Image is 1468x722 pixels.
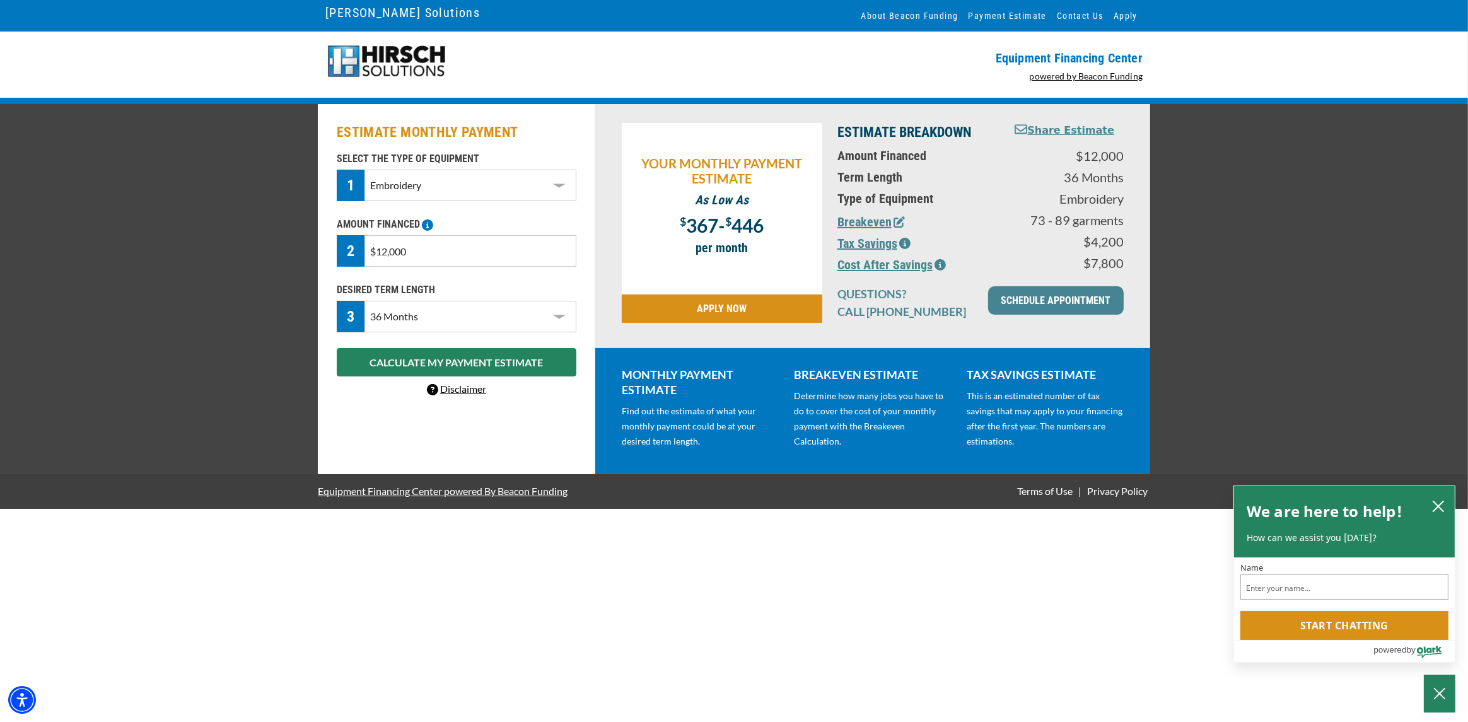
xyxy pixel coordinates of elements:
[680,214,686,228] span: $
[837,255,946,274] button: Cost After Savings
[1013,213,1124,228] p: 73 - 89 garments
[731,214,764,236] span: 446
[967,388,1124,449] p: This is an estimated number of tax savings that may apply to your financing after the first year....
[1085,485,1150,497] a: Privacy Policy - open in a new tab
[1247,532,1442,544] p: How can we assist you [DATE]?
[1373,642,1406,658] span: powered
[837,304,973,319] p: CALL [PHONE_NUMBER]
[628,214,816,234] p: -
[337,301,364,332] div: 3
[1240,574,1448,600] input: Name
[427,383,486,395] a: Disclaimer
[628,240,816,255] p: per month
[1078,485,1081,497] span: |
[622,294,822,323] a: APPLY NOW
[325,2,480,23] a: [PERSON_NAME] Solutions
[794,367,951,382] p: BREAKEVEN ESTIMATE
[628,192,816,207] p: As Low As
[1240,611,1448,640] button: Start chatting
[1373,641,1455,662] a: Powered by Olark
[1030,71,1143,81] a: powered by Beacon Funding - open in a new tab
[337,348,576,376] button: CALCULATE MY PAYMENT ESTIMATE
[742,50,1143,66] p: Equipment Financing Center
[325,44,447,79] img: logo
[725,214,731,228] span: $
[337,151,576,166] p: SELECT THE TYPE OF EQUIPMENT
[837,170,998,185] p: Term Length
[337,170,364,201] div: 1
[837,286,973,301] p: QUESTIONS?
[837,213,905,231] button: Breakeven
[1247,499,1402,524] h2: We are here to help!
[1013,255,1124,271] p: $7,800
[1013,191,1124,206] p: Embroidery
[8,686,36,714] div: Accessibility Menu
[1015,485,1075,497] a: Terms of Use - open in a new tab
[337,217,576,232] p: AMOUNT FINANCED
[1428,497,1448,515] button: close chatbox
[686,214,718,236] span: 367
[1240,564,1448,572] label: Name
[1424,675,1455,713] button: Close Chatbox
[628,156,816,186] p: YOUR MONTHLY PAYMENT ESTIMATE
[967,367,1124,382] p: TAX SAVINGS ESTIMATE
[337,123,576,142] h2: ESTIMATE MONTHLY PAYMENT
[837,191,998,206] p: Type of Equipment
[622,367,779,397] p: MONTHLY PAYMENT ESTIMATE
[337,235,364,267] div: 2
[1233,486,1455,663] div: olark chatbox
[318,475,568,506] a: Equipment Financing Center powered By Beacon Funding - open in a new tab
[837,148,998,163] p: Amount Financed
[364,235,576,267] input: $
[1407,642,1416,658] span: by
[622,404,779,449] p: Find out the estimate of what your monthly payment could be at your desired term length.
[1013,170,1124,185] p: 36 Months
[837,234,911,253] button: Tax Savings
[337,282,576,298] p: DESIRED TERM LENGTH
[1013,234,1124,249] p: $4,200
[988,286,1124,315] a: SCHEDULE APPOINTMENT
[837,123,998,142] p: ESTIMATE BREAKDOWN
[794,388,951,449] p: Determine how many jobs you have to do to cover the cost of your monthly payment with the Breakev...
[1015,123,1114,139] button: Share Estimate
[1013,148,1124,163] p: $12,000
